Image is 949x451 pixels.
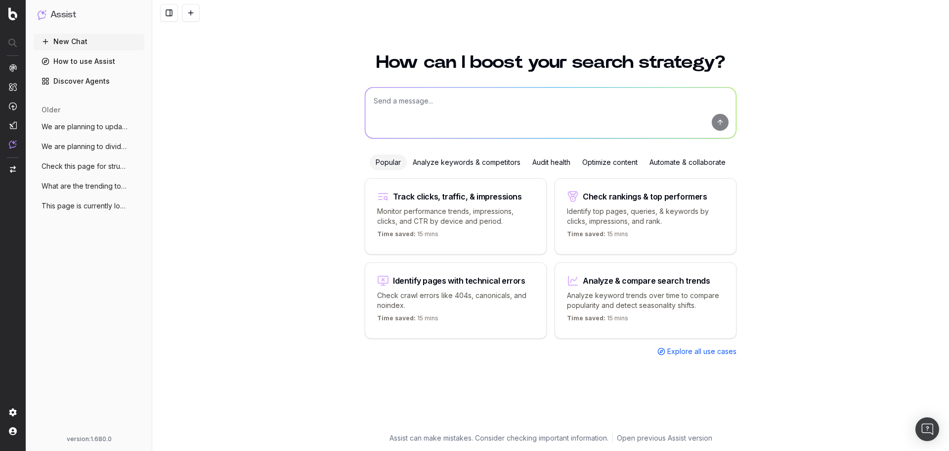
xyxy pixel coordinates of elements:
[644,154,732,170] div: Automate & collaborate
[567,291,724,310] p: Analyze keyword trends over time to compare popularity and detect seasonality shifts.
[38,8,140,22] button: Assist
[393,277,525,285] div: Identify pages with technical errors
[365,53,736,71] h1: How can I boost your search strategy?
[377,291,534,310] p: Check crawl errors like 404s, canonicals, and noindex.
[9,102,17,110] img: Activation
[50,8,76,22] h1: Assist
[370,154,407,170] div: Popular
[567,314,628,326] p: 15 mins
[526,154,576,170] div: Audit health
[667,347,736,356] span: Explore all use cases
[377,230,416,238] span: Time saved:
[583,277,710,285] div: Analyze & compare search trends
[9,83,17,91] img: Intelligence
[34,139,144,154] button: We are planning to divide this page into
[42,122,129,132] span: We are planning to update and optimise t
[42,201,129,211] span: This page is currently losing a lot of c
[42,105,60,115] span: older
[393,193,522,200] div: Track clicks, traffic, & impressions
[34,158,144,174] button: Check this page for structured data: htt
[8,7,17,20] img: Botify logo
[657,347,736,356] a: Explore all use cases
[34,34,144,50] button: New Chat
[576,154,644,170] div: Optimize content
[9,140,17,149] img: Assist
[567,314,605,322] span: Time saved:
[42,161,129,171] span: Check this page for structured data: htt
[42,181,129,191] span: What are the trending topics for postal
[34,119,144,135] button: We are planning to update and optimise t
[567,230,628,242] p: 15 mins
[583,193,707,200] div: Check rankings & top performers
[9,121,17,129] img: Studio
[34,73,144,89] a: Discover Agents
[38,10,46,19] img: Assist
[567,206,724,226] p: Identify top pages, queries, & keywords by clicks, impressions, and rank.
[9,427,17,435] img: My account
[407,154,526,170] div: Analyze keywords & competitors
[34,53,144,69] a: How to use Assist
[42,142,129,151] span: We are planning to divide this page into
[10,166,16,173] img: Switch project
[389,433,608,443] p: Assist can make mistakes. Consider checking important information.
[9,64,17,72] img: Analytics
[617,433,712,443] a: Open previous Assist version
[38,435,140,443] div: version: 1.680.0
[377,314,416,322] span: Time saved:
[9,408,17,416] img: Setting
[567,230,605,238] span: Time saved:
[34,198,144,214] button: This page is currently losing a lot of c
[34,178,144,194] button: What are the trending topics for postal
[377,206,534,226] p: Monitor performance trends, impressions, clicks, and CTR by device and period.
[377,230,438,242] p: 15 mins
[377,314,438,326] p: 15 mins
[915,417,939,441] div: Open Intercom Messenger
